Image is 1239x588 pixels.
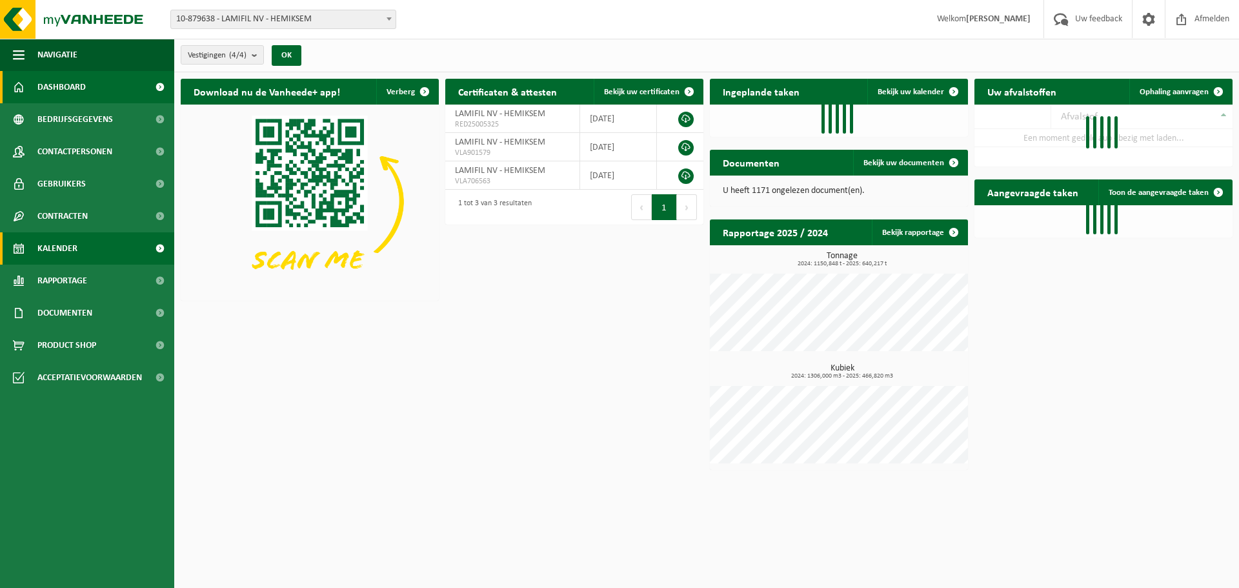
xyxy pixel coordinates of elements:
span: 2024: 1150,848 t - 2025: 640,217 t [716,261,968,267]
strong: [PERSON_NAME] [966,14,1031,24]
td: [DATE] [580,105,656,133]
button: 1 [652,194,677,220]
h2: Ingeplande taken [710,79,812,104]
a: Toon de aangevraagde taken [1098,179,1231,205]
span: RED25005325 [455,119,570,130]
count: (4/4) [229,51,247,59]
span: Dashboard [37,71,86,103]
span: LAMIFIL NV - HEMIKSEM [455,109,545,119]
a: Bekijk uw documenten [853,150,967,176]
div: 1 tot 3 van 3 resultaten [452,193,532,221]
span: VLA901579 [455,148,570,158]
span: Ophaling aanvragen [1140,88,1209,96]
span: Bedrijfsgegevens [37,103,113,136]
span: Bekijk uw documenten [863,159,944,167]
td: [DATE] [580,133,656,161]
a: Bekijk uw certificaten [594,79,702,105]
span: Bekijk uw kalender [878,88,944,96]
span: LAMIFIL NV - HEMIKSEM [455,166,545,176]
span: Acceptatievoorwaarden [37,361,142,394]
h2: Certificaten & attesten [445,79,570,104]
button: Verberg [376,79,438,105]
span: Vestigingen [188,46,247,65]
button: Previous [631,194,652,220]
span: Documenten [37,297,92,329]
span: Contactpersonen [37,136,112,168]
h2: Documenten [710,150,792,175]
h2: Download nu de Vanheede+ app! [181,79,353,104]
span: Product Shop [37,329,96,361]
span: LAMIFIL NV - HEMIKSEM [455,137,545,147]
h2: Rapportage 2025 / 2024 [710,219,841,245]
span: Toon de aangevraagde taken [1109,188,1209,197]
h3: Tonnage [716,252,968,267]
h3: Kubiek [716,364,968,380]
span: 10-879638 - LAMIFIL NV - HEMIKSEM [171,10,396,28]
h2: Uw afvalstoffen [974,79,1069,104]
a: Bekijk rapportage [872,219,967,245]
span: VLA706563 [455,176,570,187]
span: 2024: 1306,000 m3 - 2025: 466,820 m3 [716,373,968,380]
span: Contracten [37,200,88,232]
a: Bekijk uw kalender [867,79,967,105]
span: Rapportage [37,265,87,297]
span: Navigatie [37,39,77,71]
p: U heeft 1171 ongelezen document(en). [723,187,955,196]
span: Kalender [37,232,77,265]
td: [DATE] [580,161,656,190]
span: Verberg [387,88,415,96]
h2: Aangevraagde taken [974,179,1091,205]
button: OK [272,45,301,66]
button: Next [677,194,697,220]
img: Download de VHEPlus App [181,105,439,298]
span: Bekijk uw certificaten [604,88,680,96]
span: Gebruikers [37,168,86,200]
span: 10-879638 - LAMIFIL NV - HEMIKSEM [170,10,396,29]
button: Vestigingen(4/4) [181,45,264,65]
a: Ophaling aanvragen [1129,79,1231,105]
